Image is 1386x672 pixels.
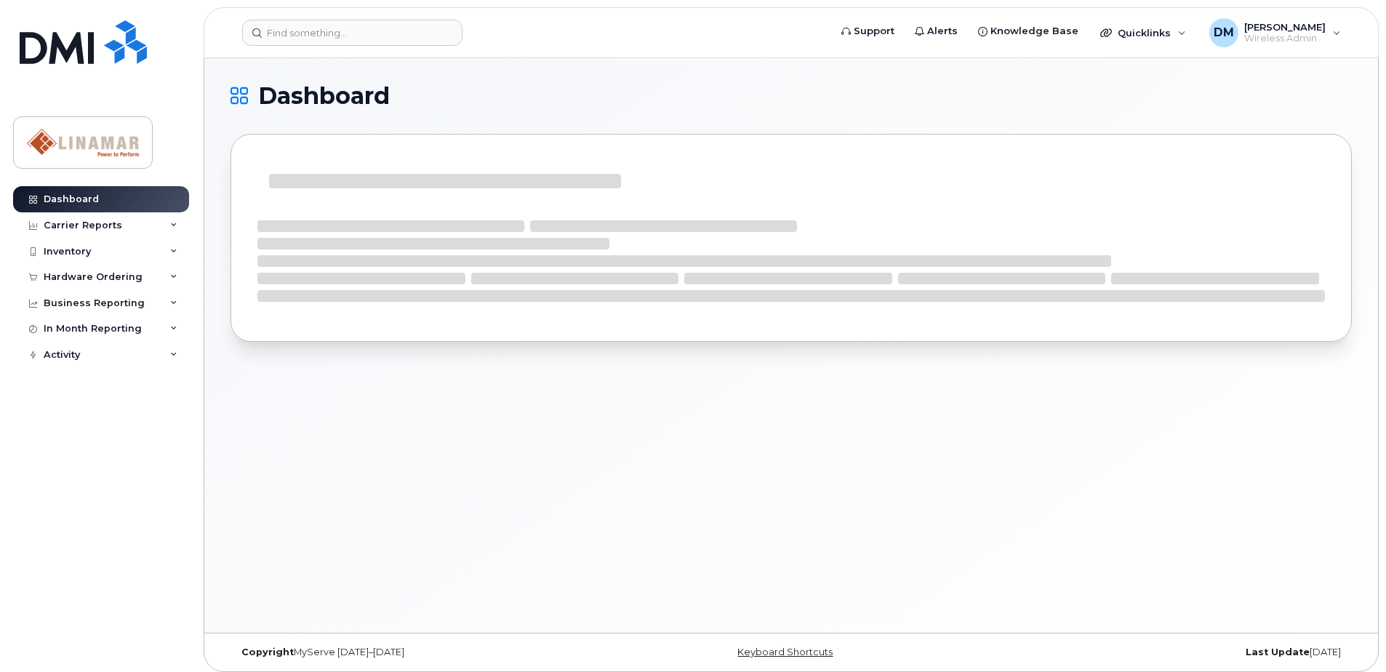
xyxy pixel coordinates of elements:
div: MyServe [DATE]–[DATE] [231,647,604,658]
a: Keyboard Shortcuts [737,647,833,657]
div: [DATE] [978,647,1352,658]
span: Dashboard [258,85,390,107]
strong: Copyright [241,647,294,657]
strong: Last Update [1246,647,1310,657]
